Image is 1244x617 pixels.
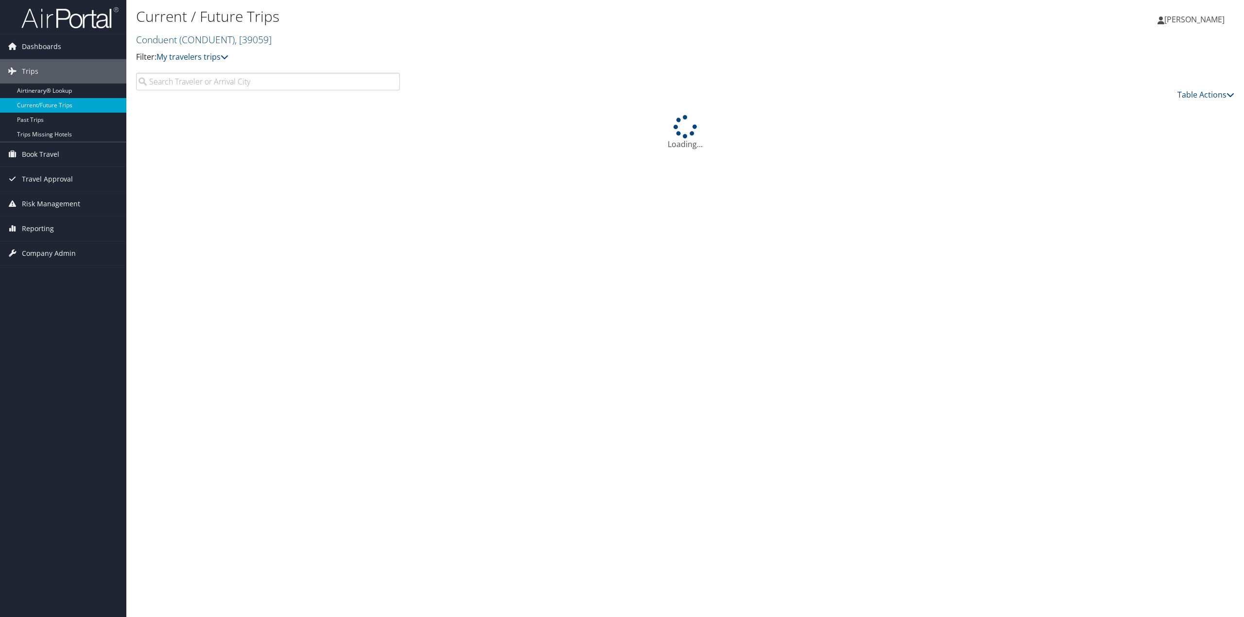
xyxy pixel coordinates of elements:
span: Company Admin [22,241,76,266]
a: [PERSON_NAME] [1158,5,1234,34]
span: Travel Approval [22,167,73,191]
p: Filter: [136,51,868,64]
span: Dashboards [22,34,61,59]
span: , [ 39059 ] [235,33,272,46]
a: Table Actions [1177,89,1234,100]
span: ( CONDUENT ) [179,33,235,46]
a: Conduent [136,33,272,46]
a: My travelers trips [156,51,228,62]
img: airportal-logo.png [21,6,119,29]
span: Reporting [22,217,54,241]
span: Book Travel [22,142,59,167]
span: Risk Management [22,192,80,216]
input: Search Traveler or Arrival City [136,73,400,90]
h1: Current / Future Trips [136,6,868,27]
span: [PERSON_NAME] [1164,14,1225,25]
div: Loading... [136,115,1234,150]
span: Trips [22,59,38,83]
